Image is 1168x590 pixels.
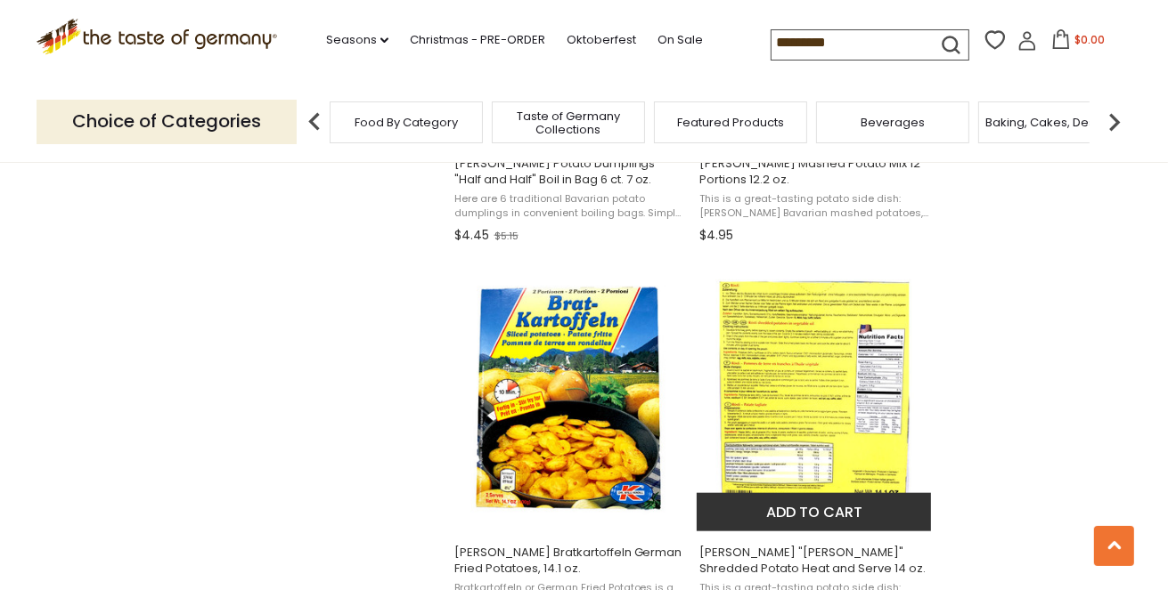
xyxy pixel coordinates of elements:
a: Featured Products [677,116,784,129]
p: Choice of Categories [37,100,297,143]
span: [PERSON_NAME] Bratkartoffeln German Fried Potatoes, 14.1 oz. [454,545,685,577]
img: previous arrow [297,104,332,140]
span: $5.15 [494,229,519,244]
a: Food By Category [355,116,458,129]
a: Beverages [861,116,925,129]
a: Oktoberfest [567,30,636,50]
a: Christmas - PRE-ORDER [410,30,545,50]
span: $4.45 [454,226,489,245]
img: next arrow [1097,104,1132,140]
a: Baking, Cakes, Desserts [986,116,1124,129]
span: $0.00 [1074,32,1105,47]
span: [PERSON_NAME] Potato Dumplings "Half and Half" Boil in Bag 6 ct. 7 oz. [454,156,685,188]
span: This is a great-tasting potato side dish: [PERSON_NAME] Bavarian mashed potatoes, conveniently pa... [699,192,930,220]
span: [PERSON_NAME] "[PERSON_NAME]" Shredded Potato Heat and Serve 14 oz. [699,545,930,577]
button: Add to cart [697,493,931,531]
a: Seasons [326,30,388,50]
span: $4.95 [699,226,733,245]
button: $0.00 [1041,29,1116,56]
a: On Sale [658,30,703,50]
span: [PERSON_NAME] Mashed Potato Mix 12 Portions 12.2 oz. [699,156,930,188]
a: Taste of Germany Collections [497,109,640,136]
span: Here are 6 traditional Bavarian potato dumplings in convenient boiling bags. Simply drop the dump... [454,192,685,220]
